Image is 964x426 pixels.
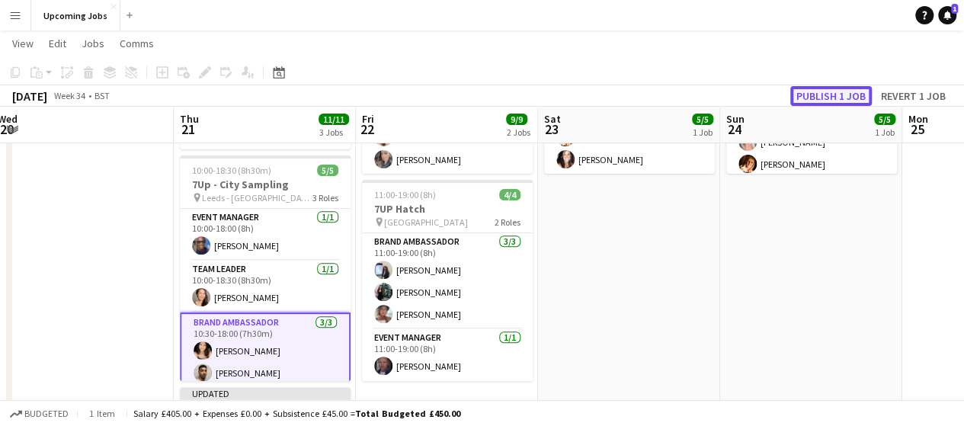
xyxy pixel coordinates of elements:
span: Edit [49,37,66,50]
app-job-card: 11:00-19:00 (8h)4/47UP Hatch [GEOGRAPHIC_DATA]2 RolesBrand Ambassador3/311:00-19:00 (8h)[PERSON_N... [362,180,533,381]
span: 2 Roles [495,216,520,228]
div: BST [94,90,110,101]
app-card-role: Brand Ambassador3/310:30-18:00 (7h30m)[PERSON_NAME][PERSON_NAME] [726,105,897,201]
div: 2 Jobs [507,127,530,138]
span: Sat [544,112,561,126]
span: Week 34 [50,90,88,101]
div: 1 Job [875,127,895,138]
app-card-role: Team Leader1/110:00-18:30 (8h30m)[PERSON_NAME] [180,261,351,312]
span: 25 [906,120,928,138]
span: 1 [951,4,958,14]
span: Mon [908,112,928,126]
div: 1 Job [693,127,713,138]
app-card-role: Brand Ambassador3/310:30-18:00 (7h30m)[PERSON_NAME][PERSON_NAME] [180,312,351,412]
div: Salary £405.00 + Expenses £0.00 + Subsistence £45.00 = [133,408,460,419]
span: 9/9 [506,114,527,125]
span: 11:00-19:00 (8h) [374,189,436,200]
span: 5/5 [874,114,895,125]
span: Thu [180,112,199,126]
div: [DATE] [12,88,47,104]
span: Leeds - [GEOGRAPHIC_DATA] [202,192,312,203]
span: 22 [360,120,374,138]
span: Sun [726,112,745,126]
app-card-role: Event Manager1/111:00-19:00 (8h)[PERSON_NAME] [362,329,533,381]
app-job-card: 10:00-18:30 (8h30m)5/57Up - City Sampling Leeds - [GEOGRAPHIC_DATA]3 RolesEvent Manager1/110:00-1... [180,155,351,381]
span: 23 [542,120,561,138]
span: Budgeted [24,408,69,419]
span: 4/4 [499,189,520,200]
span: Fri [362,112,374,126]
span: 21 [178,120,199,138]
a: Jobs [75,34,110,53]
button: Upcoming Jobs [31,1,120,30]
span: 11/11 [319,114,349,125]
button: Budgeted [8,405,71,422]
app-card-role: Event Manager1/110:00-18:00 (8h)[PERSON_NAME] [180,209,351,261]
span: View [12,37,34,50]
span: Total Budgeted £450.00 [355,408,460,419]
span: 5/5 [317,165,338,176]
span: Jobs [82,37,104,50]
a: View [6,34,40,53]
span: 5/5 [692,114,713,125]
div: 3 Jobs [319,127,348,138]
div: Updated [180,387,351,399]
a: Edit [43,34,72,53]
span: 24 [724,120,745,138]
button: Publish 1 job [790,86,872,106]
a: Comms [114,34,160,53]
span: [GEOGRAPHIC_DATA] [384,216,468,228]
span: 10:00-18:30 (8h30m) [192,165,271,176]
button: Revert 1 job [875,86,952,106]
a: 1 [938,6,956,24]
span: Comms [120,37,154,50]
span: 3 Roles [312,192,338,203]
h3: 7UP Hatch [362,202,533,216]
app-card-role: Brand Ambassador3/311:00-19:00 (8h)[PERSON_NAME][PERSON_NAME][PERSON_NAME] [362,233,533,329]
h3: 7Up - City Sampling [180,178,351,191]
span: 1 item [84,408,120,419]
